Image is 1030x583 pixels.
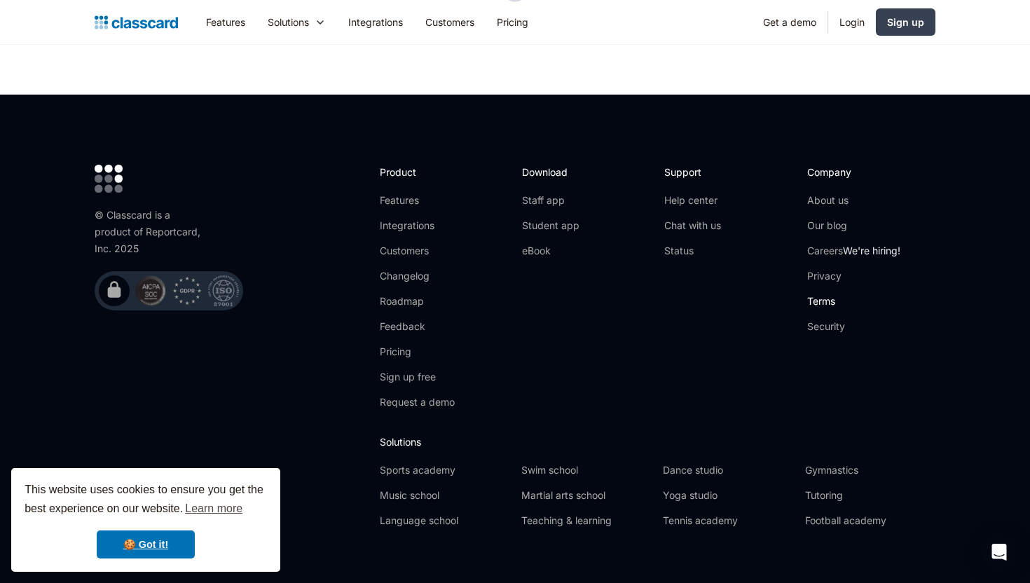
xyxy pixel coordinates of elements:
[807,294,900,308] a: Terms
[268,15,309,29] div: Solutions
[97,530,195,558] a: dismiss cookie message
[805,463,935,477] a: Gymnastics
[876,8,935,36] a: Sign up
[663,463,793,477] a: Dance studio
[805,514,935,528] a: Football academy
[380,269,455,283] a: Changelog
[380,488,510,502] a: Music school
[807,320,900,334] a: Security
[380,345,455,359] a: Pricing
[380,434,935,449] h2: Solutions
[380,294,455,308] a: Roadmap
[807,219,900,233] a: Our blog
[380,244,455,258] a: Customers
[521,463,652,477] a: Swim school
[664,244,721,258] a: Status
[380,219,455,233] a: Integrations
[807,165,900,179] h2: Company
[982,535,1016,569] div: Open Intercom Messenger
[380,193,455,207] a: Features
[414,6,486,38] a: Customers
[522,165,579,179] h2: Download
[380,320,455,334] a: Feedback
[380,514,510,528] a: Language school
[256,6,337,38] div: Solutions
[522,193,579,207] a: Staff app
[522,244,579,258] a: eBook
[380,165,455,179] h2: Product
[380,463,510,477] a: Sports academy
[380,395,455,409] a: Request a demo
[95,207,207,257] div: © Classcard is a product of Reportcard, Inc. 2025
[95,13,178,32] a: home
[664,193,721,207] a: Help center
[664,165,721,179] h2: Support
[486,6,540,38] a: Pricing
[195,6,256,38] a: Features
[183,498,245,519] a: learn more about cookies
[521,514,652,528] a: Teaching & learning
[25,481,267,519] span: This website uses cookies to ensure you get the best experience on our website.
[805,488,935,502] a: Tutoring
[521,488,652,502] a: Martial arts school
[752,6,828,38] a: Get a demo
[807,244,900,258] a: CareersWe're hiring!
[807,193,900,207] a: About us
[807,269,900,283] a: Privacy
[843,245,900,256] span: We're hiring!
[380,370,455,384] a: Sign up free
[11,468,280,572] div: cookieconsent
[828,6,876,38] a: Login
[663,514,793,528] a: Tennis academy
[522,219,579,233] a: Student app
[337,6,414,38] a: Integrations
[663,488,793,502] a: Yoga studio
[664,219,721,233] a: Chat with us
[887,15,924,29] div: Sign up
